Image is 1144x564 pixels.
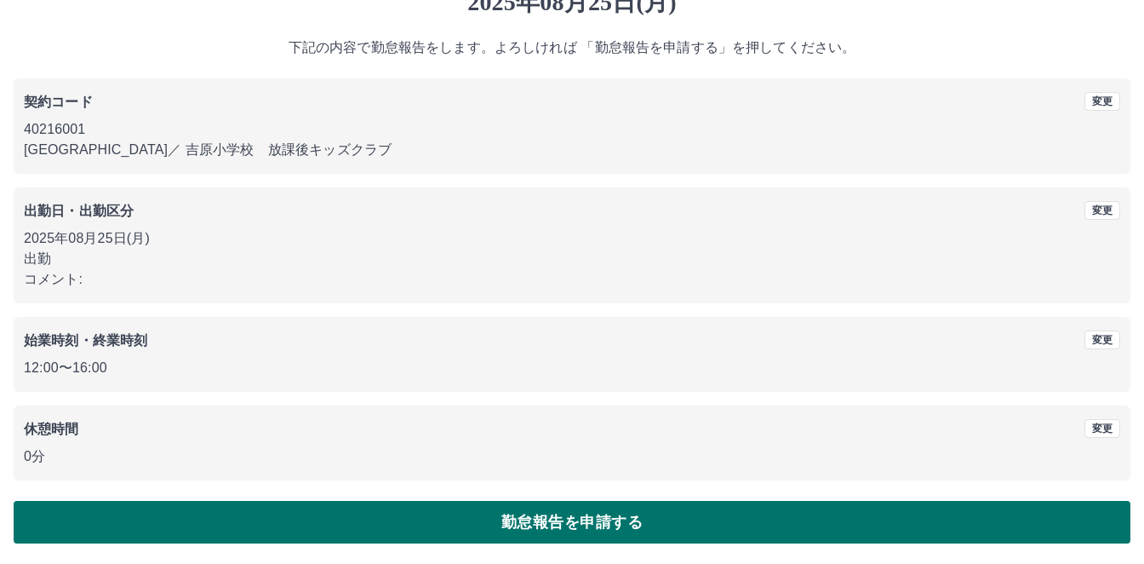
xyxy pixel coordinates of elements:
button: 変更 [1084,92,1120,111]
p: 2025年08月25日(月) [24,228,1120,249]
p: [GEOGRAPHIC_DATA] ／ 吉原小学校 放課後キッズクラブ [24,140,1120,160]
p: 12:00 〜 16:00 [24,358,1120,378]
button: 勤怠報告を申請する [14,501,1130,544]
p: 出勤 [24,249,1120,269]
b: 契約コード [24,95,93,109]
p: コメント: [24,269,1120,290]
button: 変更 [1084,331,1120,349]
button: 変更 [1084,419,1120,438]
p: 40216001 [24,119,1120,140]
b: 出勤日・出勤区分 [24,204,134,218]
button: 変更 [1084,201,1120,220]
b: 始業時刻・終業時刻 [24,333,147,348]
b: 休憩時間 [24,422,79,436]
p: 下記の内容で勤怠報告をします。よろしければ 「勤怠報告を申請する」を押してください。 [14,37,1130,58]
p: 0分 [24,446,1120,467]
